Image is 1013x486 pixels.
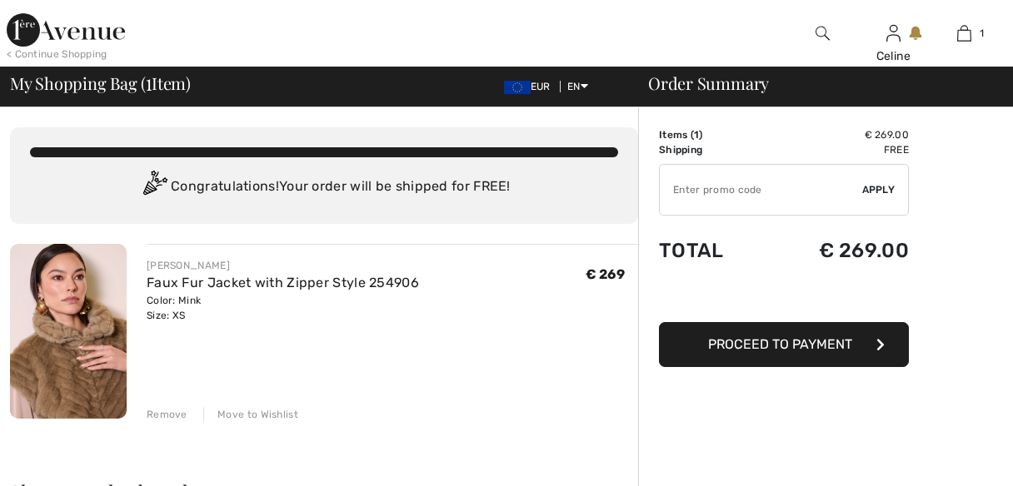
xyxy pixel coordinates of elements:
span: My Shopping Bag ( Item) [10,75,191,92]
span: EUR [504,81,557,92]
span: 1 [980,26,984,41]
div: Order Summary [628,75,1003,92]
span: 1 [694,129,699,141]
a: Faux Fur Jacket with Zipper Style 254906 [147,275,419,290]
img: Euro [504,81,531,94]
span: Apply [862,182,896,197]
img: My Bag [957,23,971,43]
td: € 269.00 [763,222,909,279]
div: Congratulations! Your order will be shipped for FREE! [30,171,618,204]
a: Sign In [886,25,901,41]
td: Total [659,222,763,279]
div: Color: Mink Size: XS [147,293,419,323]
td: Free [763,142,909,157]
td: € 269.00 [763,127,909,142]
input: Promo code [660,165,862,215]
span: Proceed to Payment [708,336,852,352]
img: My Info [886,23,901,43]
div: [PERSON_NAME] [147,258,419,273]
img: Faux Fur Jacket with Zipper Style 254906 [10,244,127,419]
span: 1 [146,71,152,92]
a: 1 [930,23,999,43]
span: EN [567,81,588,92]
img: Congratulation2.svg [137,171,171,204]
div: Celine [859,47,928,65]
span: € 269 [586,266,626,282]
img: 1ère Avenue [7,13,125,47]
td: Shipping [659,142,763,157]
iframe: PayPal [659,279,909,316]
button: Proceed to Payment [659,322,909,367]
td: Items ( ) [659,127,763,142]
div: < Continue Shopping [7,47,107,62]
img: search the website [816,23,830,43]
div: Remove [147,407,187,422]
div: Move to Wishlist [203,407,298,422]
